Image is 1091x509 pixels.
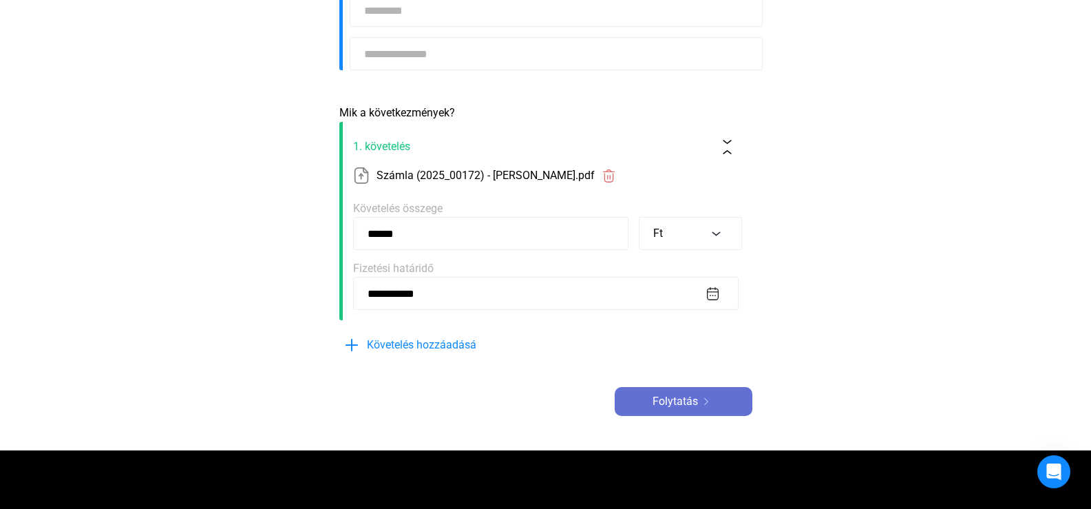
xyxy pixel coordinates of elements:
[353,202,443,215] font: Követelés összege
[353,140,410,153] font: 1. követelés
[602,169,616,183] img: szemétvörös
[353,167,370,184] img: feltöltendő papír
[343,337,360,353] img: pluszkék
[653,227,663,240] font: Ft
[615,387,752,416] button: Folytatásjobbra nyíl-fehér
[595,161,624,190] button: szemétvörös
[698,398,714,405] img: jobbra nyíl-fehér
[377,169,595,182] font: Számla (2025_00172) - [PERSON_NAME].pdf
[353,262,434,275] font: Fizetési határidő
[720,140,734,154] img: összeomlás
[339,106,455,119] font: Mik a következmények?
[367,338,476,351] font: Követelés hozzáadásá
[653,395,698,408] font: Folytatás
[639,217,742,250] button: Ft
[1037,455,1070,488] div: Intercom Messenger megnyitása
[713,132,742,161] button: összeomlás
[339,331,546,360] button: pluszkékKövetelés hozzáadásá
